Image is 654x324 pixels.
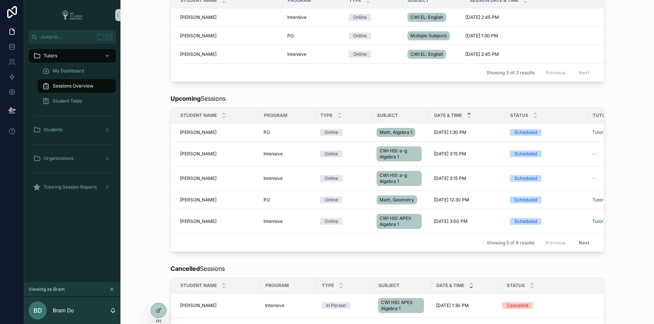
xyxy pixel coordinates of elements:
[38,94,116,108] a: Student Table
[380,172,419,184] span: CWI HSI: a-g Algebra 1
[507,283,525,289] span: Status
[59,9,85,21] img: App logo
[38,64,116,78] a: My Dashboard
[436,303,469,309] span: [DATE] 1:30 PM
[180,197,216,203] span: [PERSON_NAME]
[29,180,116,194] a: Tutoring Session Reports
[380,215,419,227] span: CWI HSI: APEX Algebra 1
[434,112,462,118] span: Date & Time
[573,237,595,249] button: Next
[53,98,82,104] span: Student Table
[53,307,74,314] p: Bram Do
[264,112,287,118] span: Program
[34,306,42,315] span: BD
[171,95,201,102] strong: Upcoming
[44,155,73,161] span: Organizations
[592,175,597,181] span: --
[171,264,225,273] span: Sessions
[325,150,338,157] div: Online
[593,112,641,118] span: Tutor Session Link
[353,51,367,58] div: Online
[287,33,294,39] span: PO
[53,83,93,89] span: Sessions Overview
[29,30,116,44] button: Jump to...K
[410,14,443,20] span: CWI EL: English
[514,129,537,136] div: Scheduled
[434,218,468,224] span: [DATE] 3:00 PM
[180,112,217,118] span: Student Name
[40,34,94,40] span: Jump to...
[434,151,466,157] span: [DATE] 3:15 PM
[180,33,216,39] span: [PERSON_NAME]
[287,51,306,57] span: Intensive
[514,197,537,203] div: Scheduled
[287,14,306,20] span: Intensive
[592,197,614,203] a: Tutor Link
[325,197,338,203] div: Online
[514,218,537,225] div: Scheduled
[320,112,332,118] span: Type
[380,129,412,135] span: Math, Algebra 1
[180,283,217,289] span: Student Name
[325,175,338,182] div: Online
[434,197,469,203] span: [DATE] 12:30 PM
[180,129,216,135] span: [PERSON_NAME]
[377,112,398,118] span: Subject
[486,70,534,76] span: Showing 3 of 3 results
[265,303,284,309] span: Intensive
[465,14,499,20] span: [DATE] 2:45 PM
[44,53,57,59] span: Tutors
[434,175,466,181] span: [DATE] 3:15 PM
[514,175,537,182] div: Scheduled
[380,148,419,160] span: CWI HSI: a-g Algebra 1
[592,129,614,135] a: Tutor Link
[180,51,216,57] span: [PERSON_NAME]
[29,286,65,292] span: Viewing as Bram
[180,303,216,309] span: [PERSON_NAME]
[44,184,97,190] span: Tutoring Session Reports
[507,302,528,309] div: Cancelled
[180,14,216,20] span: [PERSON_NAME]
[325,218,338,225] div: Online
[29,49,116,63] a: Tutors
[514,150,537,157] div: Scheduled
[410,33,447,39] span: Multiple Subjects
[180,218,216,224] span: [PERSON_NAME]
[264,151,283,157] span: Intensive
[180,151,216,157] span: [PERSON_NAME]
[378,283,399,289] span: Subject
[53,68,84,74] span: My Dashboard
[29,123,116,137] a: Students
[510,112,528,118] span: Status
[353,14,367,21] div: Online
[325,129,338,136] div: Online
[592,218,614,224] a: Tutor Link
[264,197,270,203] span: PO
[106,34,112,40] span: K
[44,127,63,133] span: Students
[322,283,334,289] span: Type
[24,44,120,204] div: scrollable content
[265,283,289,289] span: Program
[434,129,466,135] span: [DATE] 1:30 PM
[326,302,346,309] div: In Person
[353,32,367,39] div: Online
[465,33,498,39] span: [DATE] 1:30 PM
[487,240,534,246] span: Showing 5 of 8 results
[38,79,116,93] a: Sessions Overview
[171,265,200,272] strong: Cancelled
[592,151,597,157] span: --
[465,51,499,57] span: [DATE] 2:45 PM
[264,218,283,224] span: Intensive
[264,129,270,135] span: PO
[381,299,421,312] span: CWI HSI: APEX Algebra 1
[171,94,226,103] span: Sessions
[436,283,464,289] span: Date & Time
[180,175,216,181] span: [PERSON_NAME]
[29,152,116,165] a: Organizations
[380,197,414,203] span: Math, Geometry
[410,51,443,57] span: CWI EL: English
[264,175,283,181] span: Intensive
